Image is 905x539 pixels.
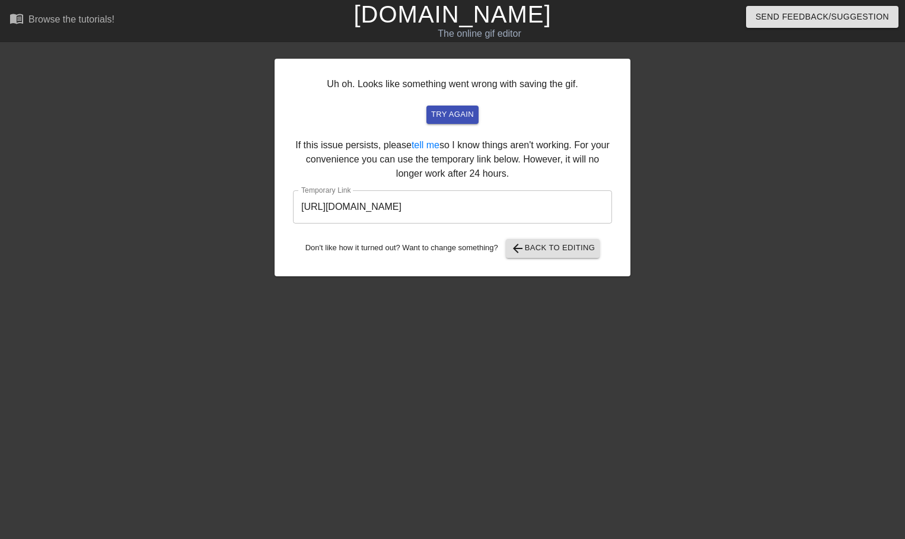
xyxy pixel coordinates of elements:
[746,6,898,28] button: Send Feedback/Suggestion
[9,11,24,25] span: menu_book
[426,106,479,124] button: try again
[506,239,600,258] button: Back to Editing
[353,1,551,27] a: [DOMAIN_NAME]
[28,14,114,24] div: Browse the tutorials!
[293,239,612,258] div: Don't like how it turned out? Want to change something?
[293,190,612,224] input: bare
[511,241,595,256] span: Back to Editing
[9,11,114,30] a: Browse the tutorials!
[756,9,889,24] span: Send Feedback/Suggestion
[308,27,652,41] div: The online gif editor
[412,140,439,150] a: tell me
[275,59,630,276] div: Uh oh. Looks like something went wrong with saving the gif. If this issue persists, please so I k...
[431,108,474,122] span: try again
[511,241,525,256] span: arrow_back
